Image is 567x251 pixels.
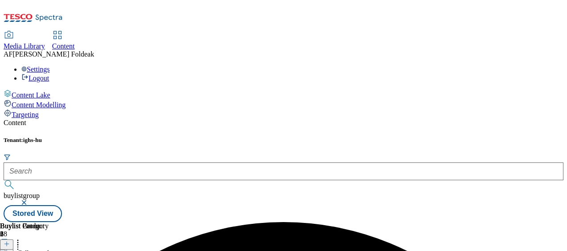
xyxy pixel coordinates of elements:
input: Search [4,162,563,180]
span: [PERSON_NAME] Foldeak [12,50,94,58]
a: Settings [21,65,50,73]
div: Content [4,119,563,127]
span: buylistgroup [4,192,40,199]
span: Media Library [4,42,45,50]
span: Content [52,42,75,50]
span: Targeting [12,111,39,118]
a: Targeting [4,109,563,119]
h5: Tenant: [4,137,563,144]
span: Content Modelling [12,101,66,109]
a: Logout [21,74,49,82]
span: ighs-hu [23,137,42,143]
button: Stored View [4,205,62,222]
a: Content [52,32,75,50]
a: Content Lake [4,89,563,99]
a: Content Modelling [4,99,563,109]
a: Media Library [4,32,45,50]
span: AF [4,50,12,58]
span: Content Lake [12,91,50,99]
svg: Search Filters [4,154,11,161]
